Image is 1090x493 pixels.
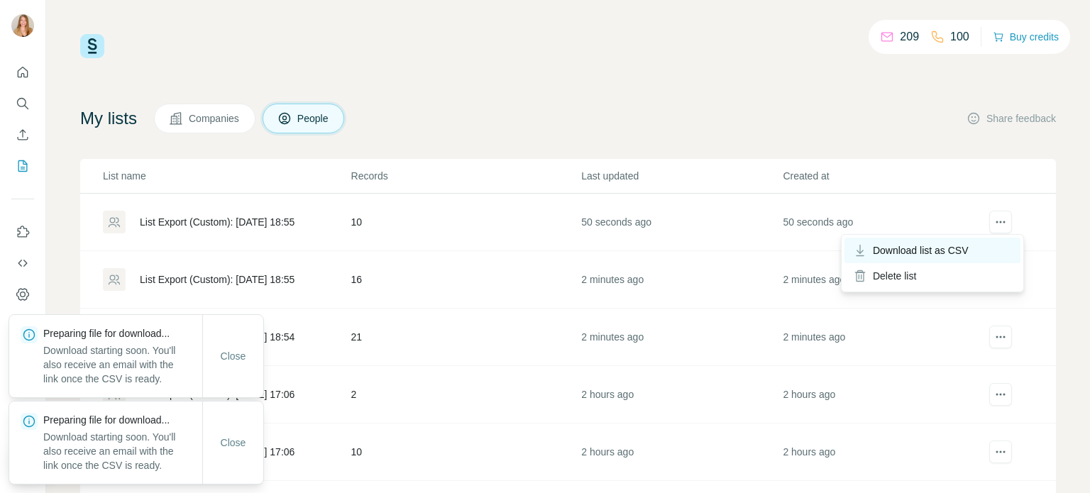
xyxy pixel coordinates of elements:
td: 50 seconds ago [580,194,782,251]
td: 2 hours ago [782,366,984,423]
button: Dashboard [11,282,34,307]
button: My lists [11,153,34,179]
h4: My lists [80,107,137,130]
td: 10 [351,194,581,251]
button: Buy credits [993,27,1059,47]
p: Records [351,169,580,183]
button: Close [211,343,256,369]
p: List name [103,169,350,183]
div: List Export (Custom): [DATE] 18:55 [140,215,294,229]
div: List Export (Custom): [DATE] 18:55 [140,272,294,287]
td: 2 hours ago [782,423,984,481]
td: 2 [351,366,581,423]
td: 2 minutes ago [580,309,782,366]
button: actions [989,211,1012,233]
button: Feedback [11,313,34,338]
span: Close [221,349,246,363]
p: Preparing file for download... [43,413,202,427]
span: Download list as CSV [873,243,969,257]
button: Use Surfe API [11,250,34,276]
p: Last updated [581,169,781,183]
td: 2 hours ago [580,366,782,423]
span: People [297,111,330,126]
div: Delete list [844,263,1020,289]
button: actions [989,441,1012,463]
button: actions [989,326,1012,348]
td: 16 [351,251,581,309]
button: Search [11,91,34,116]
p: Preparing file for download... [43,326,202,340]
button: Use Surfe on LinkedIn [11,219,34,245]
span: Close [221,436,246,450]
button: Share feedback [967,111,1056,126]
button: actions [989,383,1012,406]
td: 10 [351,423,581,481]
button: Enrich CSV [11,122,34,148]
button: Close [211,430,256,455]
td: 21 [351,309,581,366]
p: 209 [900,28,919,45]
img: Avatar [11,14,34,37]
td: 2 minutes ago [580,251,782,309]
td: 2 minutes ago [782,309,984,366]
td: 2 hours ago [580,423,782,481]
p: Download starting soon. You'll also receive an email with the link once the CSV is ready. [43,343,202,386]
button: Quick start [11,60,34,85]
img: Surfe Logo [80,34,104,58]
td: 50 seconds ago [782,194,984,251]
span: Companies [189,111,241,126]
p: 100 [950,28,969,45]
td: 2 minutes ago [782,251,984,309]
p: Created at [783,169,983,183]
p: Download starting soon. You'll also receive an email with the link once the CSV is ready. [43,430,202,472]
